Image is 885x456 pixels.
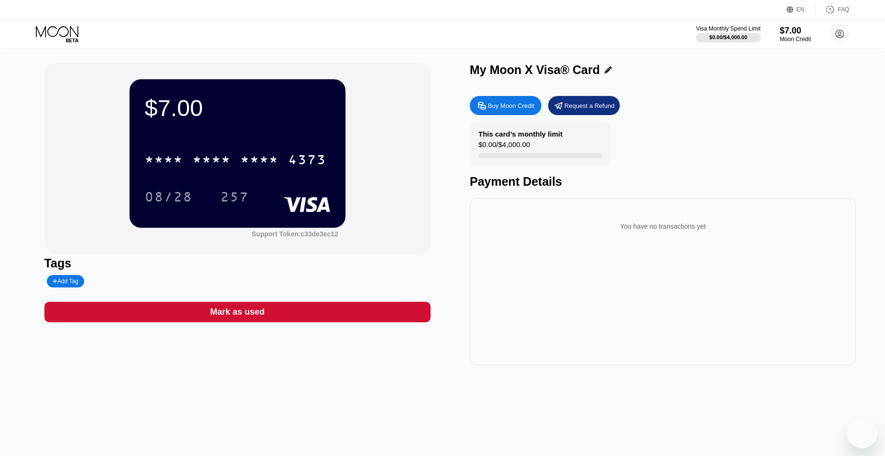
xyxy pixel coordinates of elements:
[252,230,338,238] div: Support Token:c33de3ec12
[288,153,326,169] div: 4373
[210,307,265,318] div: Mark as used
[847,418,877,448] iframe: Button to launch messaging window
[780,26,811,36] div: $7.00
[145,191,193,206] div: 08/28
[138,185,200,209] div: 08/28
[145,95,330,121] div: $7.00
[470,96,541,115] div: Buy Moon Credit
[44,302,431,322] div: Mark as used
[488,102,534,110] div: Buy Moon Credit
[220,191,249,206] div: 257
[564,102,615,110] div: Request a Refund
[780,26,811,42] div: $7.00Moon Credit
[548,96,620,115] div: Request a Refund
[53,278,78,285] div: Add Tag
[816,5,849,14] div: FAQ
[709,34,747,40] div: $0.00 / $4,000.00
[252,230,338,238] div: Support Token: c33de3ec12
[477,213,848,240] div: You have no transactions yet
[696,25,760,42] div: Visa Monthly Spend Limit$0.00/$4,000.00
[47,275,84,287] div: Add Tag
[213,185,256,209] div: 257
[478,140,530,153] div: $0.00 / $4,000.00
[696,25,760,32] div: Visa Monthly Spend Limit
[44,256,431,270] div: Tags
[470,175,856,189] div: Payment Details
[780,36,811,42] div: Moon Credit
[797,6,805,13] div: EN
[478,130,562,138] div: This card’s monthly limit
[470,63,600,77] div: My Moon X Visa® Card
[838,6,849,13] div: FAQ
[787,5,816,14] div: EN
